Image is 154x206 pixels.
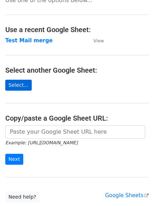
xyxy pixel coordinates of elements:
[93,38,104,43] small: View
[5,37,53,44] a: Test Mail merge
[5,80,32,91] a: Select...
[119,172,154,206] iframe: Chat Widget
[5,154,23,165] input: Next
[5,192,39,202] a: Need help?
[5,125,145,139] input: Paste your Google Sheet URL here
[5,140,78,145] small: Example: [URL][DOMAIN_NAME]
[5,25,149,34] h4: Use a recent Google Sheet:
[5,114,149,122] h4: Copy/paste a Google Sheet URL:
[105,192,149,199] a: Google Sheets
[86,37,104,44] a: View
[5,66,149,74] h4: Select another Google Sheet:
